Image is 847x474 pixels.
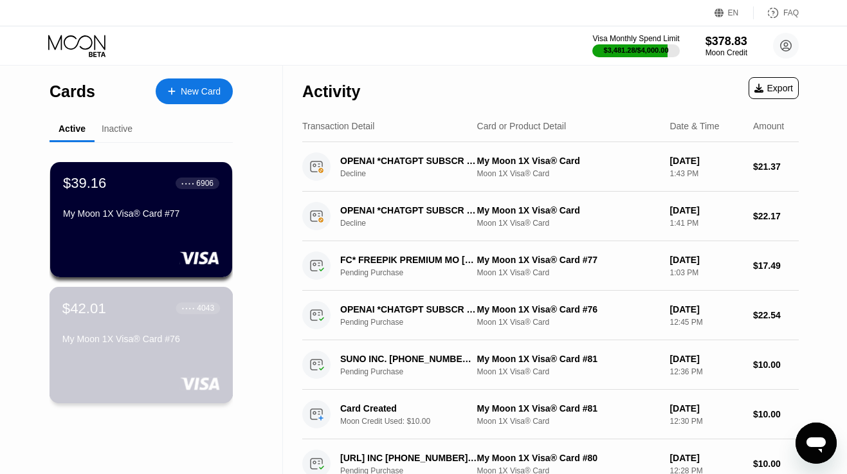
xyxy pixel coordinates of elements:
div: My Moon 1X Visa® Card #81 [477,354,660,364]
div: FAQ [783,8,799,17]
div: $17.49 [753,260,799,271]
div: 1:41 PM [669,219,743,228]
div: Card Created [340,403,478,414]
div: 12:45 PM [669,318,743,327]
div: Pending Purchase [340,367,488,376]
div: FAQ [754,6,799,19]
div: $42.01 [62,300,106,316]
div: $22.17 [753,211,799,221]
div: ● ● ● ● [181,181,194,185]
div: 4043 [197,304,214,313]
div: OPENAI *CHATGPT SUBSCR [PHONE_NUMBER] IE [340,304,478,314]
div: My Moon 1X Visa® Card #77 [63,208,219,219]
div: Active [59,123,86,134]
div: SUNO INC. [PHONE_NUMBER] USPending PurchaseMy Moon 1X Visa® Card #81Moon 1X Visa® Card[DATE]12:36... [302,340,799,390]
div: $22.54 [753,310,799,320]
iframe: Кнопка запуска окна обмена сообщениями [796,423,837,464]
div: [DATE] [669,403,743,414]
div: Moon 1X Visa® Card [477,367,660,376]
div: 6906 [196,179,214,188]
div: Pending Purchase [340,268,488,277]
div: 1:43 PM [669,169,743,178]
div: My Moon 1X Visa® Card #77 [477,255,660,265]
div: My Moon 1X Visa® Card #76 [477,304,660,314]
div: Moon Credit Used: $10.00 [340,417,488,426]
div: My Moon 1X Visa® Card #76 [62,334,220,344]
div: FC* FREEPIK PREMIUM MO [PHONE_NUMBER] ESPending PurchaseMy Moon 1X Visa® Card #77Moon 1X Visa® Ca... [302,241,799,291]
div: 1:03 PM [669,268,743,277]
div: [DATE] [669,304,743,314]
div: $39.16 [63,175,106,192]
div: $378.83 [706,35,747,48]
div: EN [715,6,754,19]
div: $42.01● ● ● ●4043My Moon 1X Visa® Card #76 [50,287,232,403]
div: [DATE] [669,354,743,364]
div: 12:36 PM [669,367,743,376]
div: OPENAI *CHATGPT SUBSCR [PHONE_NUMBER] IE [340,205,478,215]
div: 12:30 PM [669,417,743,426]
div: New Card [181,86,221,97]
div: OPENAI *CHATGPT SUBSCR [PHONE_NUMBER] IEPending PurchaseMy Moon 1X Visa® Card #76Moon 1X Visa® Ca... [302,291,799,340]
div: My Moon 1X Visa® Card #80 [477,453,660,463]
div: Card or Product Detail [477,121,567,131]
div: My Moon 1X Visa® Card [477,205,660,215]
div: $39.16● ● ● ●6906My Moon 1X Visa® Card #77 [50,162,232,277]
div: OPENAI *CHATGPT SUBSCR [PHONE_NUMBER] IEDeclineMy Moon 1X Visa® CardMoon 1X Visa® Card[DATE]1:43 ... [302,142,799,192]
div: Transaction Detail [302,121,374,131]
div: ● ● ● ● [182,306,195,310]
div: Moon Credit [706,48,747,57]
div: FC* FREEPIK PREMIUM MO [PHONE_NUMBER] ES [340,255,478,265]
div: Moon 1X Visa® Card [477,219,660,228]
div: $21.37 [753,161,799,172]
div: SUNO INC. [PHONE_NUMBER] US [340,354,478,364]
div: OPENAI *CHATGPT SUBSCR [PHONE_NUMBER] IE [340,156,478,166]
div: Export [749,77,799,99]
div: Amount [753,121,784,131]
div: Visa Monthly Spend Limit [592,34,679,43]
div: Decline [340,219,488,228]
div: [URL] INC [PHONE_NUMBER] US [340,453,478,463]
div: OPENAI *CHATGPT SUBSCR [PHONE_NUMBER] IEDeclineMy Moon 1X Visa® CardMoon 1X Visa® Card[DATE]1:41 ... [302,192,799,241]
div: $10.00 [753,360,799,370]
div: Export [754,83,793,93]
div: Decline [340,169,488,178]
div: Moon 1X Visa® Card [477,318,660,327]
div: $378.83Moon Credit [706,35,747,57]
div: Inactive [102,123,132,134]
div: Cards [50,82,95,101]
div: Activity [302,82,360,101]
div: $3,481.28 / $4,000.00 [604,46,669,54]
div: Visa Monthly Spend Limit$3,481.28/$4,000.00 [592,34,679,57]
div: [DATE] [669,156,743,166]
div: My Moon 1X Visa® Card [477,156,660,166]
div: Date & Time [669,121,719,131]
div: [DATE] [669,255,743,265]
div: Card CreatedMoon Credit Used: $10.00My Moon 1X Visa® Card #81Moon 1X Visa® Card[DATE]12:30 PM$10.00 [302,390,799,439]
div: EN [728,8,739,17]
div: Moon 1X Visa® Card [477,169,660,178]
div: [DATE] [669,205,743,215]
div: $10.00 [753,409,799,419]
div: $10.00 [753,459,799,469]
div: New Card [156,78,233,104]
div: Pending Purchase [340,318,488,327]
div: My Moon 1X Visa® Card #81 [477,403,660,414]
div: Moon 1X Visa® Card [477,417,660,426]
div: [DATE] [669,453,743,463]
div: Moon 1X Visa® Card [477,268,660,277]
